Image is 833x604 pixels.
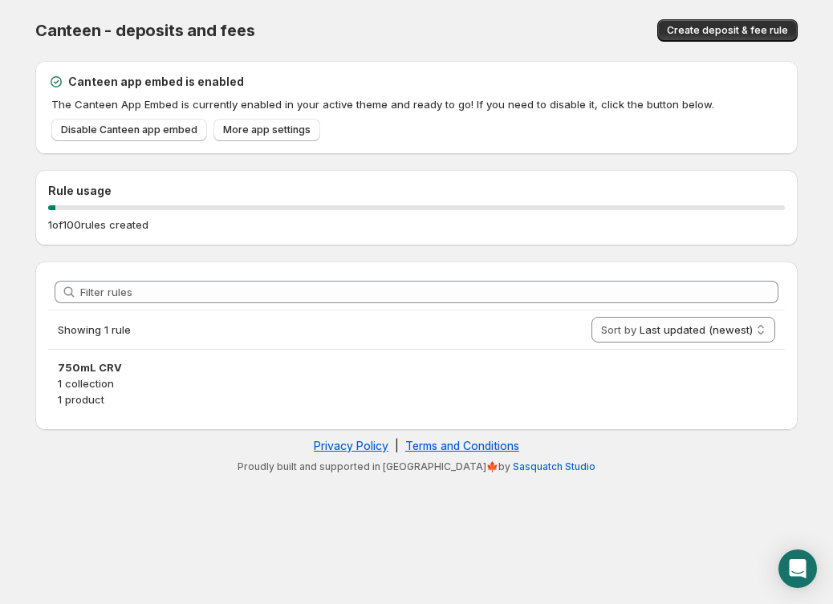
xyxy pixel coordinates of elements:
[405,439,519,452] a: Terms and Conditions
[213,119,320,141] a: More app settings
[68,74,244,90] h2: Canteen app embed is enabled
[657,19,798,42] button: Create deposit & fee rule
[35,21,255,40] span: Canteen - deposits and fees
[513,460,595,472] a: Sasquatch Studio
[395,439,399,452] span: |
[51,96,785,112] p: The Canteen App Embed is currently enabled in your active theme and ready to go! If you need to d...
[58,359,775,375] h3: 750mL CRV
[58,391,775,407] p: 1 product
[58,375,775,391] p: 1 collection
[61,124,197,136] span: Disable Canteen app embed
[223,124,311,136] span: More app settings
[48,217,148,233] p: 1 of 100 rules created
[667,24,788,37] span: Create deposit & fee rule
[778,549,817,588] div: Open Intercom Messenger
[80,281,778,303] input: Filter rules
[48,183,785,199] h2: Rule usage
[58,323,131,336] span: Showing 1 rule
[51,119,207,141] a: Disable Canteen app embed
[314,439,388,452] a: Privacy Policy
[43,460,790,473] p: Proudly built and supported in [GEOGRAPHIC_DATA]🍁by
